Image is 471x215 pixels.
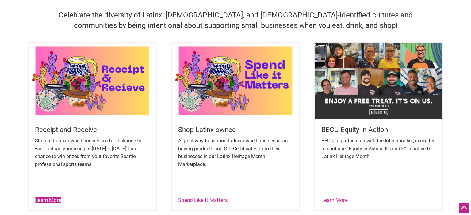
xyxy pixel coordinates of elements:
[35,197,61,203] a: Learn More
[178,197,228,203] a: Spend Like It Matters
[35,137,150,168] p: Shop at Latinx-owned businesses for a chance to win. Upload your receipts [DATE] – [DATE] for a c...
[321,197,348,203] a: Learn More
[321,125,436,134] h5: BECU Equity in Action
[29,43,156,119] img: Latinx / Hispanic Heritage Month
[35,125,150,134] h5: Receipt and Receive
[459,203,469,213] div: Scroll Back to Top
[178,137,293,168] p: A great way to support Latinx-owned businesses is buying products and Gift Certificates from thei...
[321,137,436,160] p: BECU, in partnership with the Intentionalist, is excited to continue “Equity In Action: It’s on U...
[315,43,442,119] img: Equity in Action - Latinx Heritage Month
[42,10,429,31] h4: Celebrate the diversity of Latinx, [DEMOGRAPHIC_DATA], and [DEMOGRAPHIC_DATA]-identified cultures...
[172,43,299,119] img: Latinx / Hispanic Heritage Month
[178,125,293,134] h5: Shop Latinx-owned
